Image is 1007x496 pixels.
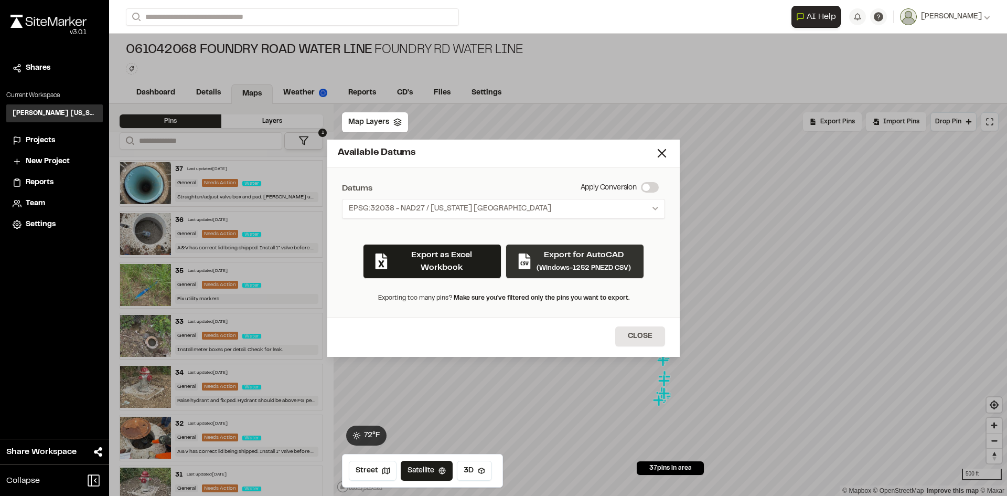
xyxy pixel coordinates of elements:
[581,182,637,195] div: Apply Conversion
[13,156,97,167] a: New Project
[364,430,380,441] span: 72 ° F
[649,463,692,473] span: 37 pins in area
[348,117,389,128] span: Map Layers
[13,177,97,188] a: Reports
[454,296,629,301] span: Make sure you've filtered only the pins you want to export.
[26,62,50,74] span: Shares
[615,326,665,346] button: Close
[26,135,55,146] span: Projects
[26,198,45,209] span: Team
[900,8,917,25] img: User
[126,8,145,26] button: Search
[537,265,631,271] small: (Windows-1252 PNEZD CSV)
[6,446,77,458] span: Share Workspace
[791,6,841,28] button: Open AI Assistant
[807,10,836,23] span: AI Help
[26,156,70,167] span: New Project
[457,461,492,481] button: 3D
[921,11,982,23] span: [PERSON_NAME]
[13,198,97,209] a: Team
[537,249,631,261] p: Export for AutoCAD
[506,244,644,279] button: Export for AutoCAD(Windows-1252 PNEZD CSV)
[349,204,551,214] span: EPSG:32038 - NAD27 / [US_STATE] [GEOGRAPHIC_DATA]
[6,91,103,100] p: Current Workspace
[13,109,97,118] h3: [PERSON_NAME] [US_STATE]
[342,199,665,219] button: Select date range
[26,177,53,188] span: Reports
[349,461,397,481] button: Street
[13,135,97,146] a: Projects
[13,219,97,230] a: Settings
[401,461,453,481] button: Satellite
[338,146,655,160] div: Available Datums
[13,62,97,74] a: Shares
[10,28,87,37] div: Oh geez...please don't...
[900,8,990,25] button: [PERSON_NAME]
[6,474,40,487] span: Collapse
[791,6,845,28] div: Open AI Assistant
[346,426,387,446] button: 72°F
[342,182,665,195] div: Datums
[10,15,87,28] img: rebrand.png
[26,219,56,230] span: Settings
[363,244,501,279] button: Export as Excel Workbook
[350,289,657,307] div: Exporting too many pins?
